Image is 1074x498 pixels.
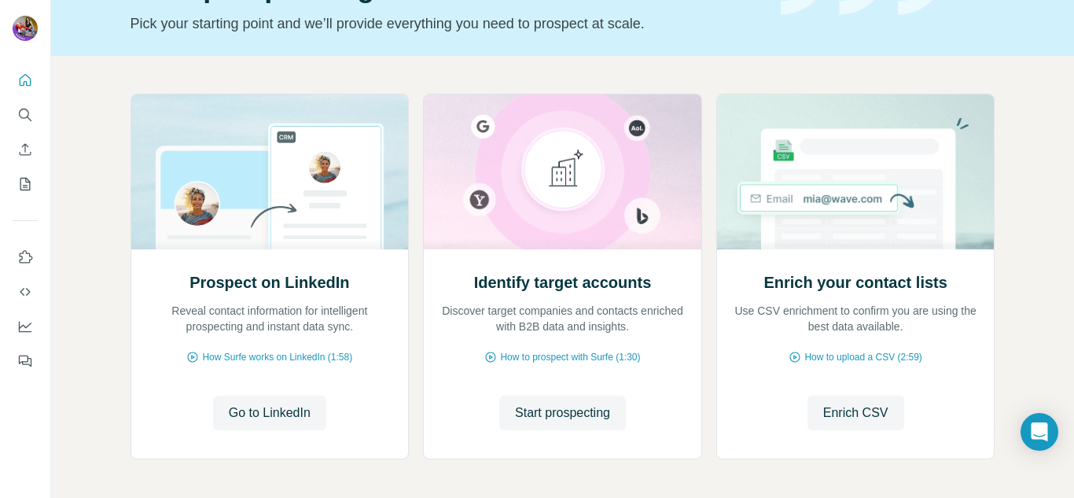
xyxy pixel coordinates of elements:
[202,350,352,364] span: How Surfe works on LinkedIn (1:58)
[440,303,686,334] p: Discover target companies and contacts enriched with B2B data and insights.
[733,303,979,334] p: Use CSV enrichment to confirm you are using the best data available.
[804,350,921,364] span: How to upload a CSV (2:59)
[823,404,888,422] span: Enrich CSV
[13,16,38,41] img: Avatar
[807,396,904,430] button: Enrich CSV
[13,278,38,306] button: Use Surfe API
[423,94,702,249] img: Identify target accounts
[13,312,38,341] button: Dashboard
[13,101,38,129] button: Search
[716,94,995,249] img: Enrich your contact lists
[131,13,762,35] p: Pick your starting point and we’ll provide everything you need to prospect at scale.
[1021,413,1058,451] div: Open Intercom Messenger
[499,396,626,430] button: Start prospecting
[13,170,38,198] button: My lists
[213,396,326,430] button: Go to LinkedIn
[147,303,393,334] p: Reveal contact information for intelligent prospecting and instant data sync.
[229,404,311,422] span: Go to LinkedIn
[763,271,947,293] h2: Enrich your contact lists
[474,271,652,293] h2: Identify target accounts
[13,347,38,375] button: Feedback
[13,66,38,94] button: Quick start
[13,135,38,164] button: Enrich CSV
[515,404,610,422] span: Start prospecting
[131,94,410,249] img: Prospect on LinkedIn
[189,271,349,293] h2: Prospect on LinkedIn
[500,350,640,364] span: How to prospect with Surfe (1:30)
[13,243,38,271] button: Use Surfe on LinkedIn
